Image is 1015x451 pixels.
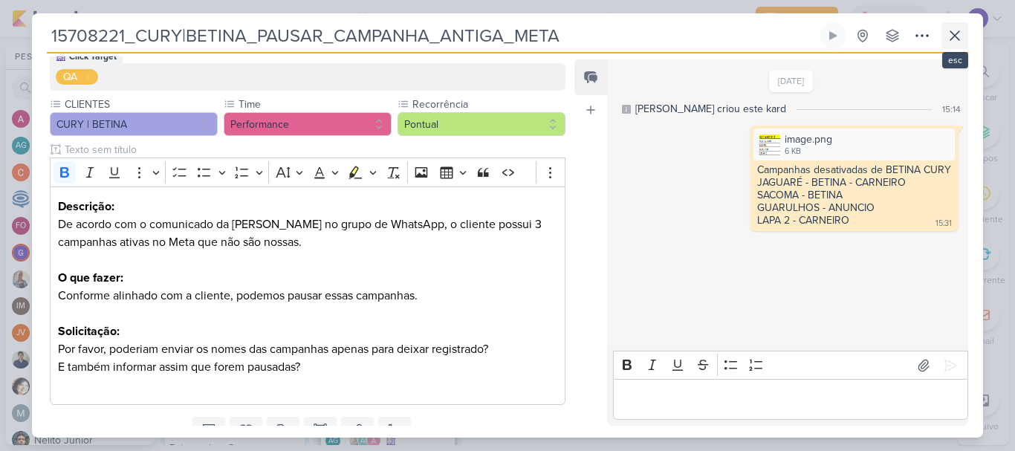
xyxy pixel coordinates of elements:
[942,103,961,116] div: 15:14
[63,69,77,85] div: QA
[63,97,218,112] label: CLIENTES
[613,379,968,420] div: Editor editing area: main
[827,30,839,42] div: Ligar relógio
[759,134,780,155] img: Dj64TVRljK0y52J0uorXBuBFPLYDn1UkrsIpYAQh.png
[58,358,557,376] p: E também informar assim que forem pausadas?
[757,201,951,214] div: GUARULHOS - ANUNCIO
[50,158,565,186] div: Editor toolbar
[47,22,817,49] input: Kard Sem Título
[58,340,557,358] p: Por favor, poderiam enviar os nomes das campanhas apenas para deixar registrado?
[753,129,955,160] div: image.png
[785,146,832,158] div: 6 KB
[757,189,951,201] div: SACOMA - BETINA
[62,142,565,158] input: Texto sem título
[942,52,968,68] div: esc
[58,199,114,214] strong: Descrição:
[50,186,565,406] div: Editor editing area: main
[58,270,123,285] strong: O que fazer:
[613,351,968,380] div: Editor toolbar
[757,163,951,176] div: Campanhas desativadas de BETINA CURY
[757,176,951,189] div: JAGUARÉ - BETINA - CARNEIRO
[785,132,832,147] div: image.png
[398,112,565,136] button: Pontual
[757,214,849,227] div: LAPA 2 - CARNEIRO
[411,97,565,112] label: Recorrência
[58,324,120,339] strong: Solicitação:
[635,101,786,117] div: [PERSON_NAME] criou este kard
[58,198,557,251] p: De acordo com o comunicado da [PERSON_NAME] no grupo de WhatsApp, o cliente possui 3 campanhas at...
[58,287,557,305] p: Conforme alinhado com a cliente, podemos pausar essas campanhas.
[224,112,392,136] button: Performance
[935,218,952,230] div: 15:31
[237,97,392,112] label: Time
[50,112,218,136] button: CURY | BETINA
[69,50,117,63] div: Click Target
